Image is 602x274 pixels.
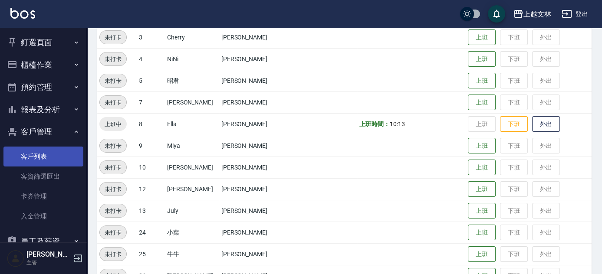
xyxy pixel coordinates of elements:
span: 10:13 [390,121,405,127]
td: 5 [137,70,165,91]
img: Person [7,250,24,267]
button: 上班 [468,73,496,89]
td: 12 [137,178,165,200]
button: 上班 [468,181,496,197]
button: save [488,5,505,23]
td: 24 [137,222,165,243]
td: [PERSON_NAME] [219,157,303,178]
td: 小葉 [165,222,219,243]
td: [PERSON_NAME] [219,200,303,222]
td: 10 [137,157,165,178]
td: 13 [137,200,165,222]
img: Logo [10,8,35,19]
span: 未打卡 [100,206,126,215]
td: [PERSON_NAME] [165,178,219,200]
p: 主管 [26,259,71,267]
button: 外出 [532,116,560,132]
td: [PERSON_NAME] [219,26,303,48]
td: [PERSON_NAME] [219,135,303,157]
td: NiNi [165,48,219,70]
span: 未打卡 [100,163,126,172]
a: 客戶列表 [3,147,83,166]
span: 未打卡 [100,185,126,194]
td: July [165,200,219,222]
span: 未打卡 [100,55,126,64]
td: 牛牛 [165,243,219,265]
td: [PERSON_NAME] [219,48,303,70]
button: 報表及分析 [3,98,83,121]
div: 上越文林 [523,9,551,20]
button: 櫃檯作業 [3,54,83,76]
button: 上班 [468,246,496,262]
button: 上班 [468,95,496,111]
td: [PERSON_NAME] [165,157,219,178]
button: 預約管理 [3,76,83,98]
a: 卡券管理 [3,186,83,206]
td: [PERSON_NAME] [165,91,219,113]
td: [PERSON_NAME] [219,243,303,265]
td: [PERSON_NAME] [219,91,303,113]
td: 7 [137,91,165,113]
td: [PERSON_NAME] [219,178,303,200]
a: 客資篩選匯出 [3,166,83,186]
button: 上班 [468,138,496,154]
button: 上班 [468,225,496,241]
span: 未打卡 [100,250,126,259]
span: 上班中 [99,120,127,129]
td: Miya [165,135,219,157]
button: 上越文林 [510,5,555,23]
span: 未打卡 [100,76,126,85]
b: 上班時間： [359,121,390,127]
td: [PERSON_NAME] [219,222,303,243]
span: 未打卡 [100,98,126,107]
td: Cherry [165,26,219,48]
td: Ella [165,113,219,135]
td: [PERSON_NAME] [219,70,303,91]
button: 上班 [468,29,496,46]
td: 9 [137,135,165,157]
td: [PERSON_NAME] [219,113,303,135]
button: 上班 [468,51,496,67]
button: 上班 [468,160,496,176]
button: 員工及薪資 [3,230,83,253]
button: 登出 [558,6,592,22]
td: 3 [137,26,165,48]
td: 4 [137,48,165,70]
td: 8 [137,113,165,135]
button: 下班 [500,116,528,132]
button: 客戶管理 [3,121,83,143]
td: 25 [137,243,165,265]
span: 未打卡 [100,141,126,150]
span: 未打卡 [100,228,126,237]
button: 釘選頁面 [3,31,83,54]
td: 昭君 [165,70,219,91]
a: 入金管理 [3,206,83,226]
h5: [PERSON_NAME] [26,250,71,259]
button: 上班 [468,203,496,219]
span: 未打卡 [100,33,126,42]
